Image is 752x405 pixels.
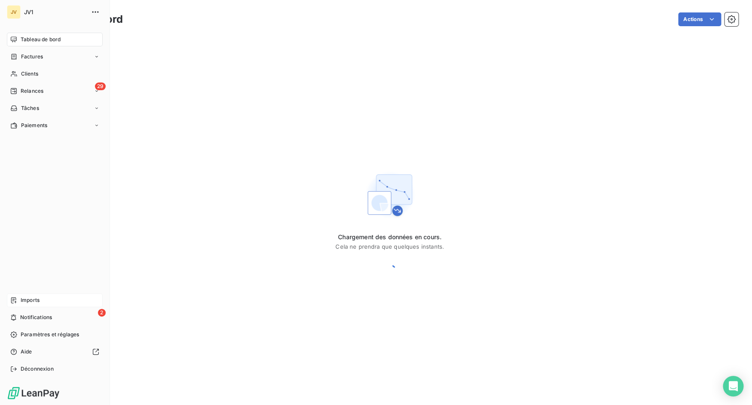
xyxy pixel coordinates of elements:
span: Paiements [21,122,47,129]
span: Tâches [21,104,39,112]
button: Actions [678,12,721,26]
span: Tableau de bord [21,36,61,43]
span: 29 [95,82,106,90]
span: Notifications [20,314,52,321]
span: 2 [98,309,106,317]
img: Logo LeanPay [7,386,60,400]
span: Imports [21,296,40,304]
span: Cela ne prendra que quelques instants. [335,243,444,250]
span: Déconnexion [21,365,54,373]
div: Open Intercom Messenger [723,376,743,396]
img: First time [362,167,417,222]
span: Aide [21,348,32,356]
span: Paramètres et réglages [21,331,79,338]
span: JV1 [24,9,86,15]
span: Clients [21,70,38,78]
span: Factures [21,53,43,61]
span: Chargement des données en cours. [335,233,444,241]
a: Aide [7,345,103,359]
span: Relances [21,87,43,95]
div: JV [7,5,21,19]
